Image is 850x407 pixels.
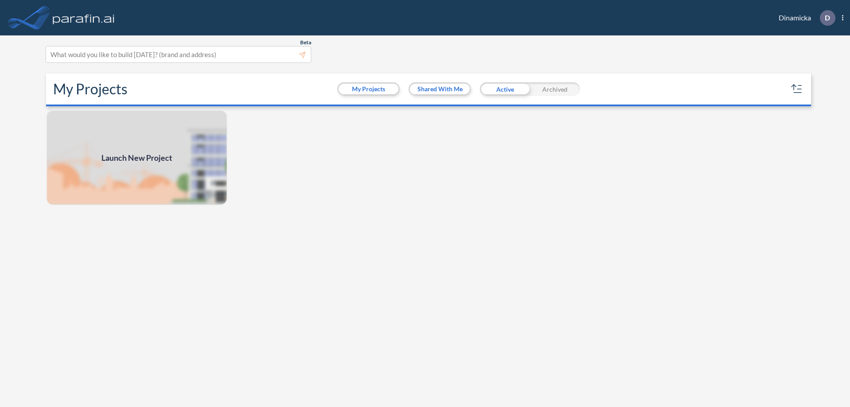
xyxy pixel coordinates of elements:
[53,81,127,97] h2: My Projects
[46,110,228,205] a: Launch New Project
[765,10,843,26] div: Dinamicka
[825,14,830,22] p: D
[101,152,172,164] span: Launch New Project
[46,110,228,205] img: add
[480,82,530,96] div: Active
[51,9,116,27] img: logo
[339,84,398,94] button: My Projects
[300,39,311,46] span: Beta
[410,84,470,94] button: Shared With Me
[790,82,804,96] button: sort
[530,82,580,96] div: Archived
